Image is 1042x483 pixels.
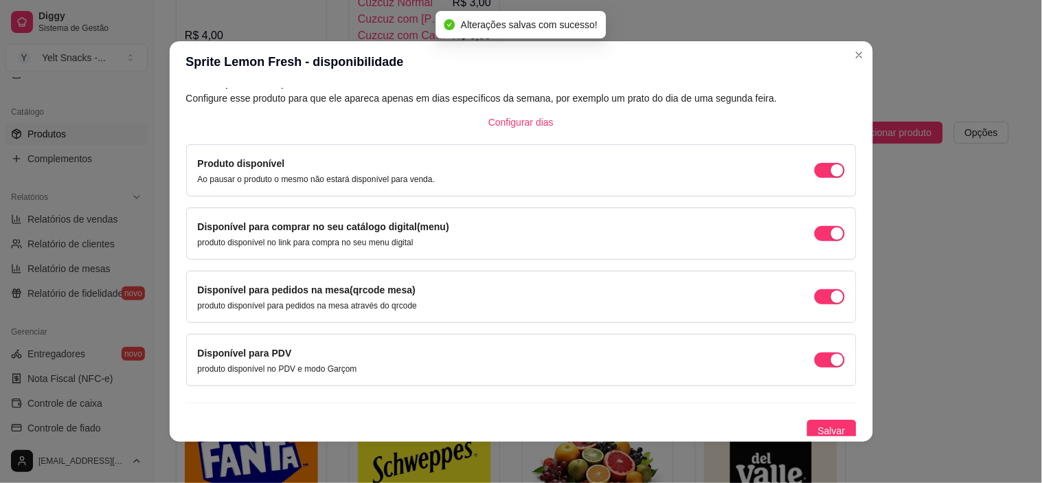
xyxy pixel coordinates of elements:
[818,423,846,438] span: Salvar
[198,237,449,248] p: produto disponível no link para compra no seu menu digital
[198,158,285,169] label: Produto disponível
[444,19,455,30] span: check-circle
[198,284,416,295] label: Disponível para pedidos na mesa(qrcode mesa)
[186,91,857,106] article: Configure esse produto para que ele apareca apenas em dias específicos da semana, por exemplo um ...
[848,44,870,66] button: Close
[807,420,857,442] button: Salvar
[170,41,873,82] header: Sprite Lemon Fresh - disponibilidade
[461,19,598,30] span: Alterações salvas com sucesso!
[488,115,554,130] span: Configurar dias
[198,348,292,359] label: Disponível para PDV
[198,300,418,311] p: produto disponível para pedidos na mesa através do qrcode
[198,363,357,374] p: produto disponível no PDV e modo Garçom
[198,221,449,232] label: Disponível para comprar no seu catálogo digital(menu)
[198,174,435,185] p: Ao pausar o produto o mesmo não estará disponível para venda.
[477,111,565,133] button: Configurar dias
